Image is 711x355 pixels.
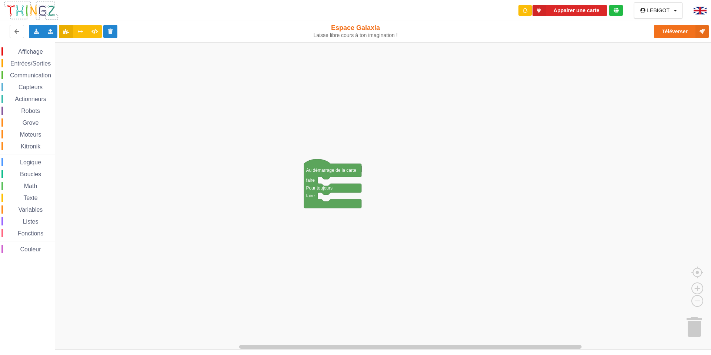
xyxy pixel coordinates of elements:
span: Affichage [17,48,44,55]
span: Boucles [19,171,42,177]
div: Espace Galaxia [294,24,418,38]
text: faire [306,193,315,198]
span: Variables [17,207,44,213]
span: Math [23,183,39,189]
button: Appairer une carte [533,5,607,16]
div: Tu es connecté au serveur de création de Thingz [609,5,623,16]
text: Au démarrage de la carte [306,168,357,173]
span: Kitronik [20,143,41,150]
span: Fonctions [17,230,44,237]
text: faire [306,178,315,183]
span: Communication [9,72,52,78]
span: Texte [22,195,39,201]
span: Logique [19,159,42,165]
span: Capteurs [17,84,44,90]
span: Entrées/Sorties [9,60,52,67]
img: gb.png [694,7,707,14]
button: Téléverser [654,25,709,38]
span: Actionneurs [14,96,47,102]
span: Grove [21,120,40,126]
text: Pour toujours [306,185,333,191]
img: thingz_logo.png [3,1,59,20]
div: LEBIGOT [647,8,670,13]
span: Robots [20,108,41,114]
span: Moteurs [19,131,43,138]
span: Couleur [19,246,42,252]
span: Listes [22,218,40,225]
div: Laisse libre cours à ton imagination ! [294,32,418,38]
